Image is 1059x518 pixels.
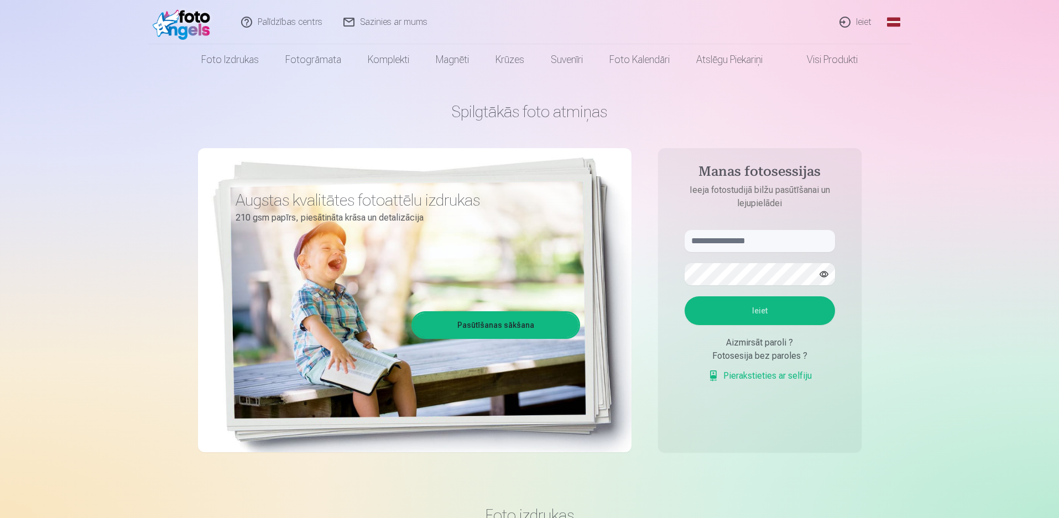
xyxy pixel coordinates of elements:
[685,336,835,349] div: Aizmirsāt paroli ?
[708,369,812,383] a: Pierakstieties ar selfiju
[413,313,578,337] a: Pasūtīšanas sākšana
[188,44,272,75] a: Foto izdrukas
[685,349,835,363] div: Fotosesija bez paroles ?
[354,44,422,75] a: Komplekti
[153,4,216,40] img: /fa1
[674,164,846,184] h4: Manas fotosessijas
[198,102,862,122] h1: Spilgtākās foto atmiņas
[272,44,354,75] a: Fotogrāmata
[685,296,835,325] button: Ieiet
[538,44,596,75] a: Suvenīri
[674,184,846,210] p: Ieeja fotostudijā bilžu pasūtīšanai un lejupielādei
[776,44,871,75] a: Visi produkti
[422,44,482,75] a: Magnēti
[236,190,572,210] h3: Augstas kvalitātes fotoattēlu izdrukas
[683,44,776,75] a: Atslēgu piekariņi
[596,44,683,75] a: Foto kalendāri
[236,210,572,226] p: 210 gsm papīrs, piesātināta krāsa un detalizācija
[482,44,538,75] a: Krūzes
